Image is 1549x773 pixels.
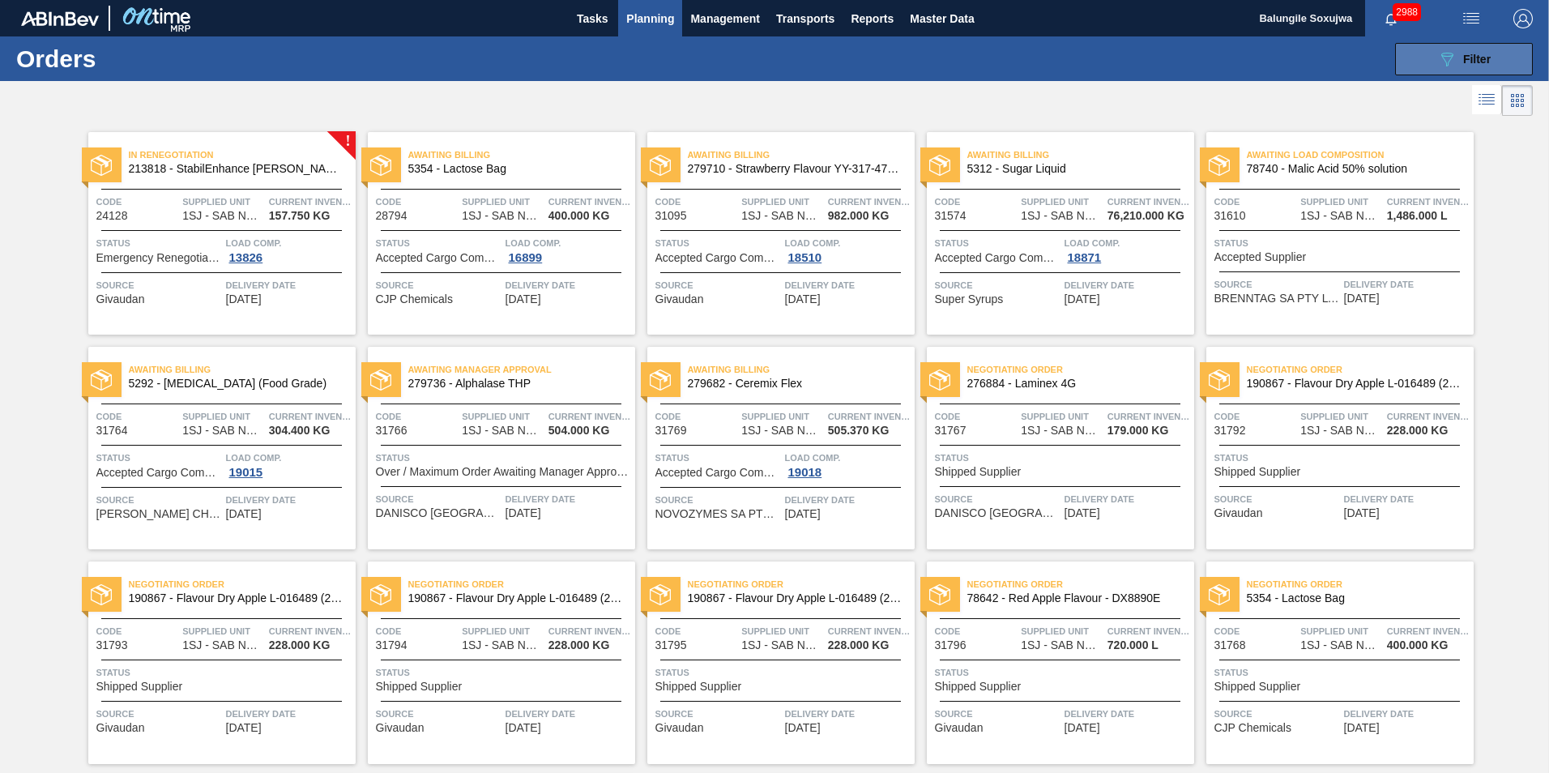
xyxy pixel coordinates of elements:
[76,132,356,335] a: !statusIn renegotiation213818 - StabilEnhance [PERSON_NAME] ExtractCode24128Supplied Unit1SJ - SA...
[1365,7,1417,30] button: Notifications
[1065,235,1190,251] span: Load Comp.
[96,722,145,734] span: Givaudan
[1214,194,1297,210] span: Code
[1247,592,1461,604] span: 5354 - Lactose Bag
[741,194,824,210] span: Supplied Unit
[96,252,222,264] span: Emergency Renegotiation Order
[1214,210,1246,222] span: 31610
[1462,9,1481,28] img: userActions
[408,378,622,390] span: 279736 - Alphalase THP
[915,562,1194,764] a: statusNegotiating Order78642 - Red Apple Flavour - DX8890ECode31796Supplied Unit1SJ - SAB Newland...
[548,408,631,425] span: Current inventory
[1214,722,1291,734] span: CJP Chemicals
[16,49,258,68] h1: Orders
[1502,85,1533,116] div: Card Vision
[129,163,343,175] span: 213818 - StabilEnhance Rosemary Extract
[655,706,781,722] span: Source
[785,450,911,466] span: Load Comp.
[1214,664,1470,681] span: Status
[506,722,541,734] span: 09/18/2025
[1472,85,1502,116] div: List Vision
[462,425,543,437] span: 1SJ - SAB Newlands Brewery
[462,194,544,210] span: Supplied Unit
[1214,293,1340,305] span: BRENNTAG SA PTY LTD
[182,425,263,437] span: 1SJ - SAB Newlands Brewery
[96,706,222,722] span: Source
[1513,9,1533,28] img: Logout
[688,576,915,592] span: Negotiating Order
[408,592,622,604] span: 190867 - Flavour Dry Apple L-016489 (250KG)
[626,9,674,28] span: Planning
[851,9,894,28] span: Reports
[356,132,635,335] a: statusAwaiting Billing5354 - Lactose BagCode28794Supplied Unit1SJ - SAB Newlands BreweryCurrent i...
[785,450,911,479] a: Load Comp.19018
[226,706,352,722] span: Delivery Date
[929,369,950,391] img: status
[688,163,902,175] span: 279710 - Strawberry Flavour YY-317-475-2
[96,408,179,425] span: Code
[1300,639,1381,651] span: 1SJ - SAB Newlands Brewery
[935,466,1022,478] span: Shipped Supplier
[376,277,501,293] span: Source
[655,664,911,681] span: Status
[1344,706,1470,722] span: Delivery Date
[1065,507,1100,519] span: 09/18/2025
[506,251,546,264] div: 16899
[1247,576,1474,592] span: Negotiating Order
[226,508,262,520] span: 09/17/2025
[1387,210,1448,222] span: 1,486.000 L
[1387,194,1470,210] span: Current inventory
[182,623,265,639] span: Supplied Unit
[967,576,1194,592] span: Negotiating Order
[1194,132,1474,335] a: statusAwaiting Load Composition78740 - Malic Acid 50% solutionCode31610Supplied Unit1SJ - SAB New...
[1214,425,1246,437] span: 31792
[935,706,1060,722] span: Source
[91,369,112,391] img: status
[650,369,671,391] img: status
[688,378,902,390] span: 279682 - Ceremix Flex
[376,491,501,507] span: Source
[655,425,687,437] span: 31769
[1107,210,1184,222] span: 76,210.000 KG
[462,623,544,639] span: Supplied Unit
[91,155,112,176] img: status
[785,508,821,520] span: 09/17/2025
[635,132,915,335] a: statusAwaiting Billing279710 - Strawberry Flavour YY-317-475-2Code31095Supplied Unit1SJ - SAB New...
[935,252,1060,264] span: Accepted Cargo Composition
[785,492,911,508] span: Delivery Date
[967,592,1181,604] span: 78642 - Red Apple Flavour - DX8890E
[376,235,501,251] span: Status
[935,491,1060,507] span: Source
[96,235,222,251] span: Status
[1387,623,1470,639] span: Current inventory
[1209,155,1230,176] img: status
[655,492,781,508] span: Source
[935,681,1022,693] span: Shipped Supplier
[635,562,915,764] a: statusNegotiating Order190867 - Flavour Dry Apple L-016489 (250KG)Code31795Supplied Unit1SJ - SAB...
[935,623,1018,639] span: Code
[370,155,391,176] img: status
[1107,194,1190,210] span: Current inventory
[1107,639,1159,651] span: 720.000 L
[226,235,352,251] span: Load Comp.
[650,155,671,176] img: status
[370,584,391,605] img: status
[1247,147,1474,163] span: Awaiting Load Composition
[1300,425,1381,437] span: 1SJ - SAB Newlands Brewery
[935,450,1190,466] span: Status
[96,467,222,479] span: Accepted Cargo Composition
[1214,706,1340,722] span: Source
[967,361,1194,378] span: Negotiating Order
[785,277,911,293] span: Delivery Date
[226,492,352,508] span: Delivery Date
[21,11,99,26] img: TNhmsLtSVTkK8tSr43FrP2fwEKptu5GPRR3wAAAABJRU5ErkJggg==
[655,252,781,264] span: Accepted Cargo Composition
[76,347,356,549] a: statusAwaiting Billing5292 - [MEDICAL_DATA] (Food Grade)Code31764Supplied Unit1SJ - SAB Newlands ...
[1344,276,1470,293] span: Delivery Date
[828,210,890,222] span: 982.000 KG
[655,722,704,734] span: Givaudan
[226,450,352,479] a: Load Comp.19015
[1065,722,1100,734] span: 09/18/2025
[635,347,915,549] a: statusAwaiting Billing279682 - Ceremix FlexCode31769Supplied Unit1SJ - SAB Newlands BreweryCurren...
[96,492,222,508] span: Source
